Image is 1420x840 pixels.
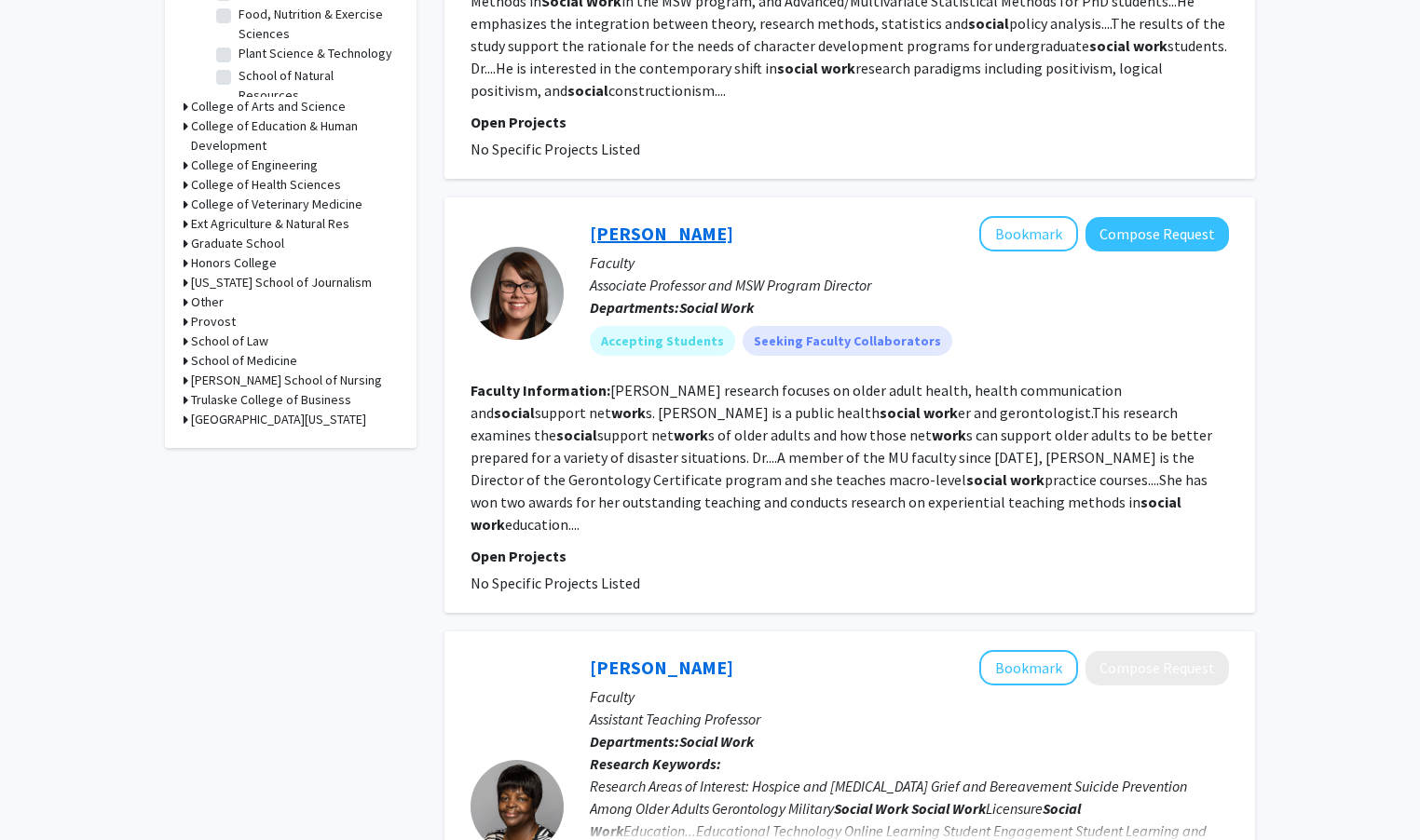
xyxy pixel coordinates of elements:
[471,515,505,534] b: work
[471,111,1229,133] p: Open Projects
[191,371,382,390] h3: [PERSON_NAME] School of Nursing
[191,214,349,234] h3: Ext Agriculture & Natural Res
[191,273,372,292] h3: [US_STATE] School of Journalism
[191,97,346,116] h3: College of Arts and Science
[590,821,623,840] b: Work
[191,175,341,195] h3: College of Health Sciences
[590,656,733,679] a: [PERSON_NAME]
[590,754,721,773] b: Research Keywords:
[674,426,708,444] b: work
[191,116,398,156] h3: College of Education & Human Development
[979,216,1078,251] button: Add Erin Robinson to Bookmarks
[191,156,318,175] h3: College of Engineering
[239,66,393,105] label: School of Natural Resources
[471,381,610,400] b: Faculty Information:
[14,756,79,826] iframe: Chat
[191,410,366,429] h3: [GEOGRAPHIC_DATA][US_STATE]
[191,312,236,332] h3: Provost
[191,253,277,273] h3: Honors College
[471,574,640,592] span: No Specific Projects Listed
[1043,799,1081,818] b: Social
[821,59,855,77] b: work
[932,426,966,444] b: work
[191,292,224,312] h3: Other
[191,390,351,410] h3: Trulaske College of Business
[494,403,535,422] b: social
[1010,470,1045,489] b: work
[239,5,393,44] label: Food, Nutrition & Exercise Sciences
[590,274,1229,296] p: Associate Professor and MSW Program Director
[880,403,921,422] b: social
[1089,36,1130,55] b: social
[923,403,958,422] b: work
[1085,217,1229,251] button: Compose Request to Erin Robinson
[911,799,949,818] b: Social
[590,222,733,245] a: [PERSON_NAME]
[720,732,754,751] b: Work
[720,298,754,317] b: Work
[471,545,1229,567] p: Open Projects
[471,140,640,158] span: No Specific Projects Listed
[590,708,1229,730] p: Assistant Teaching Professor
[191,351,297,371] h3: School of Medicine
[834,799,872,818] b: Social
[875,799,908,818] b: Work
[611,403,646,422] b: work
[679,732,717,751] b: Social
[191,234,284,253] h3: Graduate School
[191,332,268,351] h3: School of Law
[590,298,679,317] b: Departments:
[743,326,952,356] mat-chip: Seeking Faculty Collaborators
[471,381,1212,534] fg-read-more: [PERSON_NAME] research focuses on older adult health, health communication and support net s. [PE...
[590,326,735,356] mat-chip: Accepting Students
[979,650,1078,685] button: Add Alexandria Lewis to Bookmarks
[590,685,1229,708] p: Faculty
[590,732,679,751] b: Departments:
[679,298,717,317] b: Social
[968,14,1009,33] b: social
[966,470,1007,489] b: social
[1133,36,1167,55] b: work
[1140,493,1181,511] b: social
[239,44,392,63] label: Plant Science & Technology
[777,59,818,77] b: social
[952,799,986,818] b: Work
[590,251,1229,274] p: Faculty
[567,81,608,100] b: social
[556,426,597,444] b: social
[191,195,362,214] h3: College of Veterinary Medicine
[1085,651,1229,685] button: Compose Request to Alexandria Lewis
